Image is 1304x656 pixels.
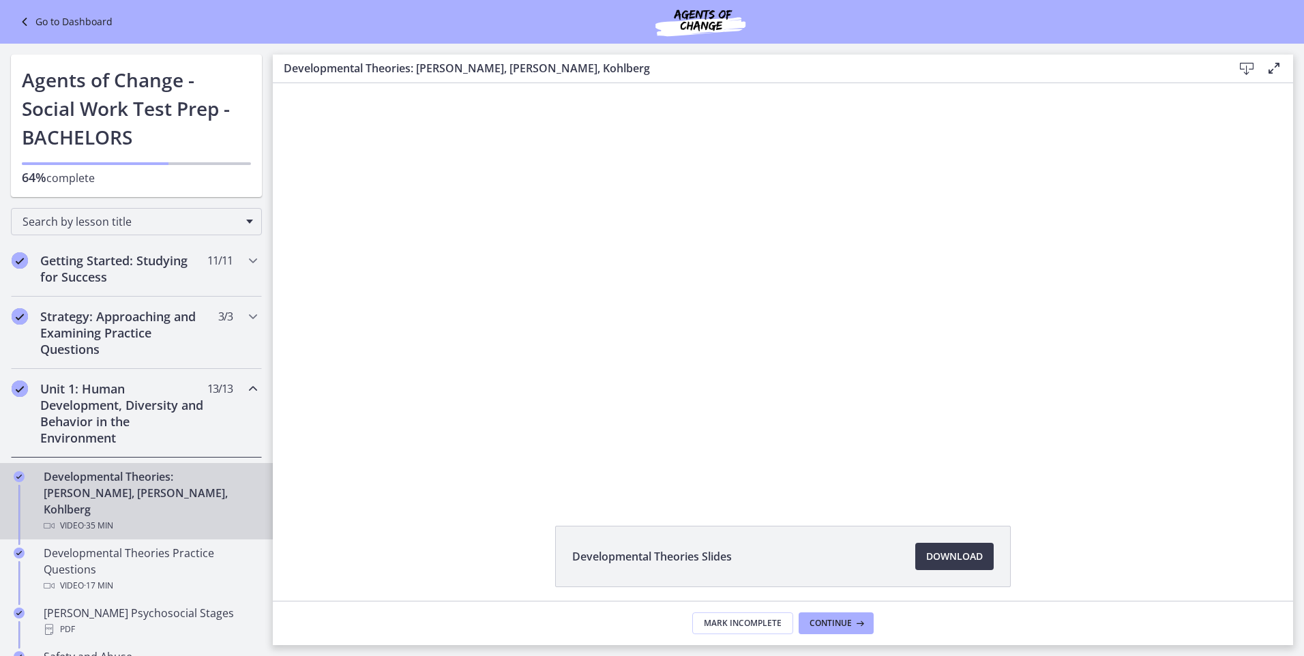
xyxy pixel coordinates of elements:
[619,5,782,38] img: Agents of Change
[44,518,256,534] div: Video
[40,252,207,285] h2: Getting Started: Studying for Success
[22,169,46,185] span: 64%
[22,169,251,186] p: complete
[16,14,113,30] a: Go to Dashboard
[273,83,1293,494] iframe: Video Lesson
[44,621,256,638] div: PDF
[810,618,852,629] span: Continue
[44,468,256,534] div: Developmental Theories: [PERSON_NAME], [PERSON_NAME], Kohlberg
[799,612,874,634] button: Continue
[44,578,256,594] div: Video
[40,381,207,446] h2: Unit 1: Human Development, Diversity and Behavior in the Environment
[84,518,113,534] span: · 35 min
[572,548,732,565] span: Developmental Theories Slides
[14,471,25,482] i: Completed
[692,612,793,634] button: Mark Incomplete
[284,60,1211,76] h3: Developmental Theories: [PERSON_NAME], [PERSON_NAME], Kohlberg
[915,543,994,570] a: Download
[23,214,239,229] span: Search by lesson title
[207,252,233,269] span: 11 / 11
[12,308,28,325] i: Completed
[12,381,28,397] i: Completed
[704,618,782,629] span: Mark Incomplete
[14,548,25,558] i: Completed
[926,548,983,565] span: Download
[22,65,251,151] h1: Agents of Change - Social Work Test Prep - BACHELORS
[12,252,28,269] i: Completed
[11,208,262,235] div: Search by lesson title
[40,308,207,357] h2: Strategy: Approaching and Examining Practice Questions
[44,605,256,638] div: [PERSON_NAME] Psychosocial Stages
[207,381,233,397] span: 13 / 13
[84,578,113,594] span: · 17 min
[218,308,233,325] span: 3 / 3
[14,608,25,618] i: Completed
[44,545,256,594] div: Developmental Theories Practice Questions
